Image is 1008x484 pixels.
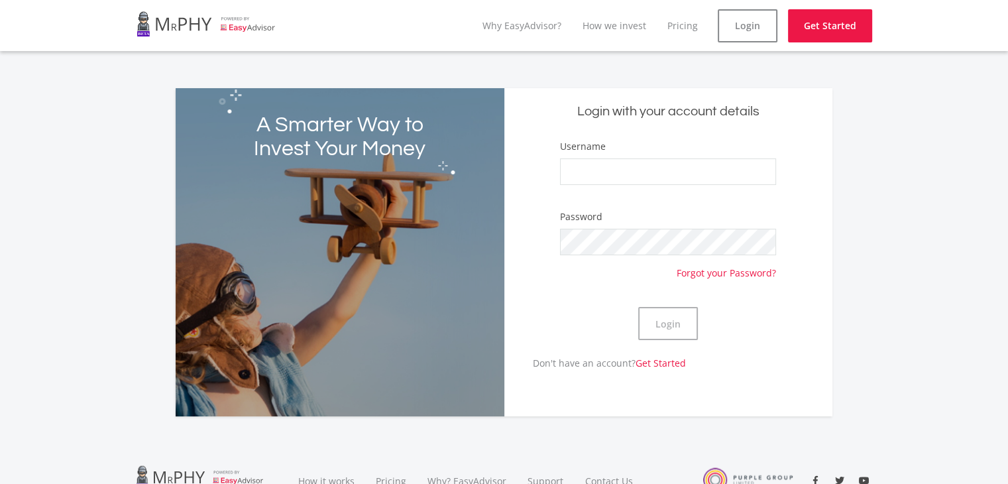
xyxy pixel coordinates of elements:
p: Don't have an account? [504,356,686,370]
a: Pricing [667,19,698,32]
a: Why EasyAdvisor? [482,19,561,32]
a: Get Started [788,9,872,42]
a: Get Started [636,357,686,369]
a: How we invest [583,19,646,32]
button: Login [638,307,698,340]
h2: A Smarter Way to Invest Your Money [241,113,438,161]
h5: Login with your account details [514,103,822,121]
label: Password [560,210,602,223]
a: Login [718,9,777,42]
a: Forgot your Password? [677,255,776,280]
label: Username [560,140,606,153]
